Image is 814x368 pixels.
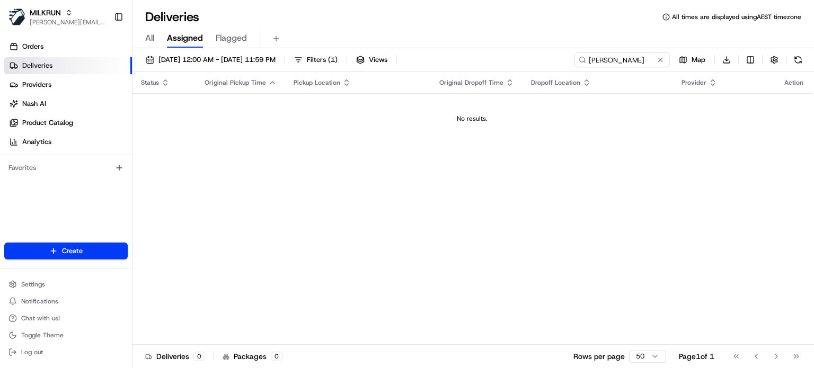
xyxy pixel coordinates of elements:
[36,101,174,112] div: Start new chat
[4,4,110,30] button: MILKRUNMILKRUN[PERSON_NAME][EMAIL_ADDRESS][DOMAIN_NAME]
[137,114,808,123] div: No results.
[85,149,174,168] a: 💻API Documentation
[145,32,154,44] span: All
[4,345,128,360] button: Log out
[328,55,338,65] span: ( 1 )
[30,18,105,26] button: [PERSON_NAME][EMAIL_ADDRESS][DOMAIN_NAME]
[4,277,128,292] button: Settings
[21,154,81,164] span: Knowledge Base
[4,311,128,326] button: Chat with us!
[692,55,705,65] span: Map
[28,68,175,79] input: Clear
[21,297,58,306] span: Notifications
[141,52,280,67] button: [DATE] 12:00 AM - [DATE] 11:59 PM
[271,352,282,361] div: 0
[30,7,61,18] button: MILKRUN
[8,8,25,25] img: MILKRUN
[4,114,132,131] a: Product Catalog
[22,137,51,147] span: Analytics
[22,61,52,70] span: Deliveries
[784,78,803,87] div: Action
[4,243,128,259] button: Create
[105,179,128,187] span: Pylon
[223,351,282,362] div: Packages
[289,52,342,67] button: Filters(1)
[21,314,60,322] span: Chat with us!
[21,280,45,289] span: Settings
[11,11,32,32] img: Nash
[167,32,203,44] span: Assigned
[90,155,98,163] div: 💻
[4,76,132,93] a: Providers
[11,155,19,163] div: 📗
[369,55,387,65] span: Views
[21,331,64,339] span: Toggle Theme
[4,57,132,74] a: Deliveries
[4,95,132,112] a: Nash AI
[22,80,51,89] span: Providers
[193,352,205,361] div: 0
[682,78,706,87] span: Provider
[141,78,159,87] span: Status
[36,112,134,120] div: We're available if you need us!
[4,38,132,55] a: Orders
[11,42,193,59] p: Welcome 👋
[205,78,266,87] span: Original Pickup Time
[672,13,801,21] span: All times are displayed using AEST timezone
[791,52,806,67] button: Refresh
[351,52,392,67] button: Views
[6,149,85,168] a: 📗Knowledge Base
[531,78,580,87] span: Dropoff Location
[4,133,132,150] a: Analytics
[100,154,170,164] span: API Documentation
[674,52,710,67] button: Map
[573,351,625,362] p: Rows per page
[307,55,338,65] span: Filters
[62,246,83,256] span: Create
[158,55,276,65] span: [DATE] 12:00 AM - [DATE] 11:59 PM
[145,8,199,25] h1: Deliveries
[4,328,128,343] button: Toggle Theme
[4,159,128,176] div: Favorites
[4,294,128,309] button: Notifications
[294,78,340,87] span: Pickup Location
[22,99,46,109] span: Nash AI
[574,52,670,67] input: Type to search
[145,351,205,362] div: Deliveries
[11,101,30,120] img: 1736555255976-a54dd68f-1ca7-489b-9aae-adbdc363a1c4
[216,32,247,44] span: Flagged
[22,118,73,128] span: Product Catalog
[22,42,43,51] span: Orders
[21,348,43,356] span: Log out
[75,179,128,187] a: Powered byPylon
[439,78,503,87] span: Original Dropoff Time
[180,104,193,117] button: Start new chat
[679,351,714,362] div: Page 1 of 1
